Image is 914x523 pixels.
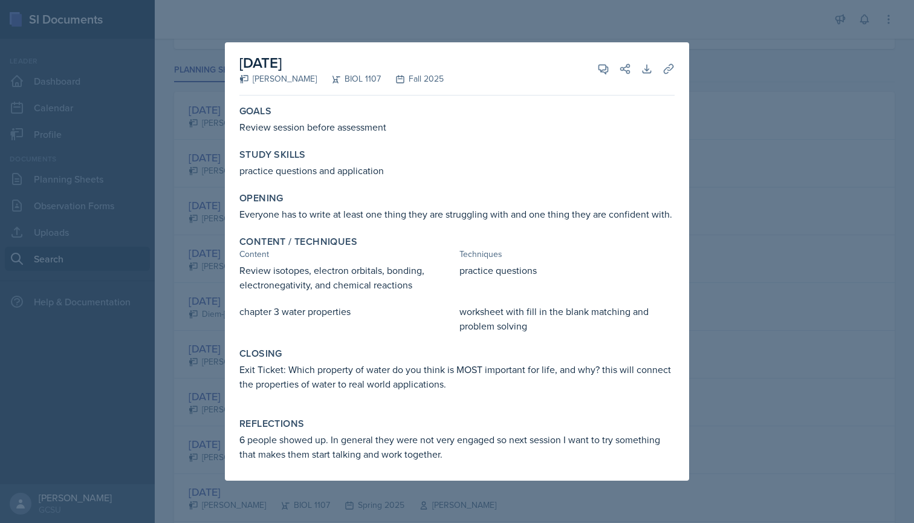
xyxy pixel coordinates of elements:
div: [PERSON_NAME] [239,73,317,85]
label: Reflections [239,418,304,430]
p: Everyone has to write at least one thing they are struggling with and one thing they are confiden... [239,207,675,221]
label: Study Skills [239,149,306,161]
label: Opening [239,192,284,204]
p: practice questions [459,263,675,278]
h2: [DATE] [239,52,444,74]
label: Content / Techniques [239,236,357,248]
div: BIOL 1107 [317,73,381,85]
p: practice questions and application [239,163,675,178]
div: Content [239,248,455,261]
p: 6 people showed up. In general they were not very engaged so next session I want to try something... [239,432,675,461]
p: worksheet with fill in the blank matching and problem solving [459,304,675,333]
div: Techniques [459,248,675,261]
label: Goals [239,105,271,117]
div: Fall 2025 [381,73,444,85]
p: Review isotopes, electron orbitals, bonding, electronegativity, and chemical reactions [239,263,455,292]
p: chapter 3 water properties [239,304,455,319]
p: Exit Ticket: Which property of water do you think is MOST important for life, and why? this will ... [239,362,675,391]
p: Review session before assessment [239,120,675,134]
label: Closing [239,348,282,360]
